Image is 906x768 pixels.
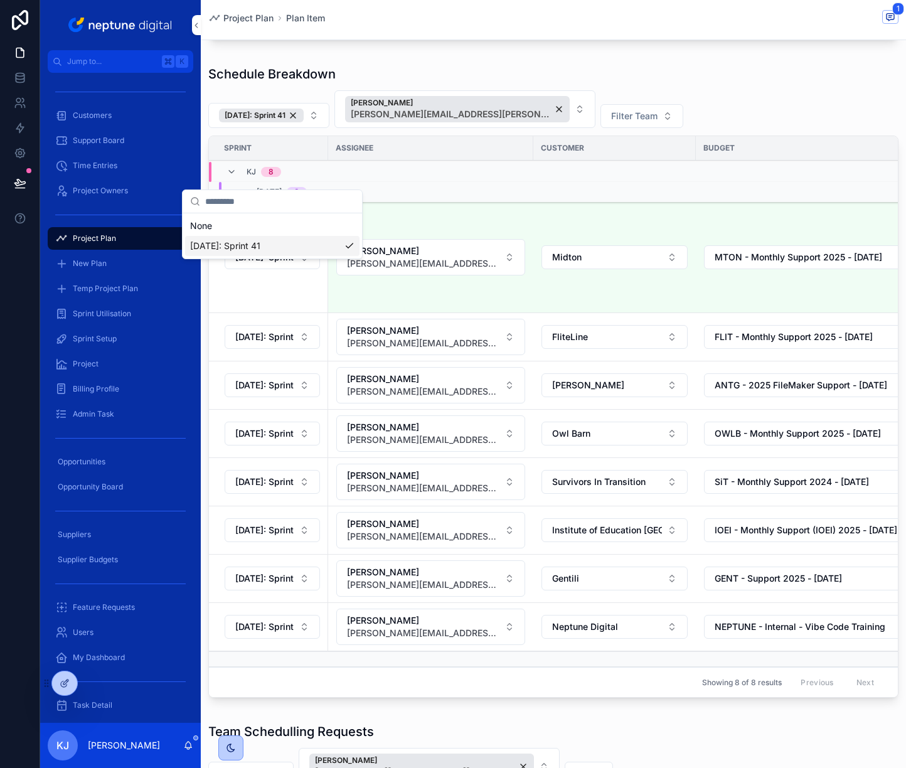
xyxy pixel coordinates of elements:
button: Select Button [336,609,525,645]
button: Select Button [541,470,688,494]
a: Select Button [224,421,321,446]
button: Select Button [208,103,329,128]
a: Select Button [224,324,321,349]
span: [PERSON_NAME][EMAIL_ADDRESS][PERSON_NAME][DOMAIN_NAME] [347,530,499,543]
span: Temp Project Plan [73,284,138,294]
a: Opportunity Board [48,476,193,498]
button: Select Button [225,518,320,542]
a: Select Button [336,318,526,356]
button: Select Button [225,615,320,639]
h1: Team Schedulling Requests [208,723,374,740]
span: [PERSON_NAME][EMAIL_ADDRESS][PERSON_NAME][DOMAIN_NAME] [347,337,499,349]
button: Select Button [225,325,320,349]
span: [PERSON_NAME][EMAIL_ADDRESS][PERSON_NAME][DOMAIN_NAME] [351,108,552,120]
a: Select Button [541,566,688,591]
span: Project [73,359,99,369]
span: [PERSON_NAME] [347,614,499,627]
a: Project Owners [48,179,193,202]
button: Select Button [336,319,525,355]
span: [DATE]: Sprint 41 [235,476,294,488]
span: Sprint [224,143,252,153]
span: [PERSON_NAME] [347,245,499,257]
a: Select Button [336,560,526,597]
div: Suggestions [183,213,362,259]
a: My Dashboard [48,646,193,669]
button: Select Button [336,464,525,500]
span: 1 [892,3,904,15]
span: NEPTUNE - Internal - Vibe Code Training [715,621,885,633]
a: Select Button [224,614,321,639]
span: Assignee [336,143,373,153]
button: Jump to...K [48,50,193,73]
a: Select Button [336,463,526,501]
a: Users [48,621,193,644]
button: Select Button [336,415,525,452]
span: Support Board [73,136,124,146]
a: Sprint Setup [48,328,193,350]
a: Plan Item [286,12,325,24]
span: FliteLine [552,331,588,343]
button: Select Button [541,567,688,590]
span: [PERSON_NAME] [347,566,499,579]
p: [PERSON_NAME] [88,739,160,752]
span: [DATE]: Sprint 41 [190,240,260,252]
a: Select Button [541,469,688,494]
a: Supplier Budgets [48,548,193,571]
span: Project Owners [73,186,128,196]
a: Select Button [224,373,321,398]
span: Sprint Utilisation [73,309,131,319]
button: Select Button [336,367,525,403]
span: MTON - Monthly Support 2025 - [DATE] [715,251,882,264]
span: Supplier Budgets [58,555,118,565]
a: Select Button [541,421,688,446]
span: Customer [541,143,584,153]
span: GENT - Support 2025 - [DATE] [715,572,842,585]
span: [PERSON_NAME][EMAIL_ADDRESS][PERSON_NAME][DOMAIN_NAME] [347,257,499,270]
button: Select Button [225,373,320,397]
a: Billing Profile [48,378,193,400]
span: [PERSON_NAME][EMAIL_ADDRESS][PERSON_NAME][DOMAIN_NAME] [347,434,499,446]
a: Select Button [336,608,526,646]
h1: Schedule Breakdown [208,65,336,83]
span: Budget [703,143,735,153]
span: Midton [552,251,582,264]
button: Select Button [225,470,320,494]
span: Gentili [552,572,579,585]
a: Time Entries [48,154,193,177]
span: [PERSON_NAME][EMAIL_ADDRESS][PERSON_NAME][DOMAIN_NAME] [347,385,499,398]
a: Opportunities [48,451,193,473]
span: ANTG - 2025 FileMaker Support - [DATE] [715,379,887,392]
span: [PERSON_NAME] [351,98,552,108]
span: [PERSON_NAME] [347,421,499,434]
button: Select Button [334,90,595,128]
button: 1 [882,10,898,26]
span: [DATE]: Sprint 41 [235,331,294,343]
a: Select Button [336,511,526,549]
span: Showing 8 of 8 results [702,678,782,688]
button: Unselect 69 [219,109,304,122]
span: Owl Barn [552,427,590,440]
button: Select Button [336,512,525,548]
span: Survivors In Transition [552,476,646,488]
span: Project Plan [223,12,274,24]
span: K [177,56,187,67]
span: Sprint Setup [73,334,117,344]
button: Select Button [225,567,320,590]
a: Feature Requests [48,596,193,619]
span: [PERSON_NAME][EMAIL_ADDRESS][PERSON_NAME][DOMAIN_NAME] [347,579,499,591]
span: Project Plan [73,233,116,243]
a: Support Board [48,129,193,152]
span: Customers [73,110,112,120]
span: [DATE]: Sprint 41 [235,524,294,536]
span: [DATE]: Sprint 41 [235,572,294,585]
div: None [185,216,360,236]
span: Suppliers [58,530,91,540]
span: Admin Task [73,409,114,419]
div: scrollable content [40,73,201,723]
span: Users [73,627,93,637]
span: [PERSON_NAME] [347,469,499,482]
span: OWLB - Monthly Support 2025 - [DATE] [715,427,881,440]
span: [PERSON_NAME] [347,373,499,385]
a: Temp Project Plan [48,277,193,300]
span: [DATE]: Sprint 41 [225,110,285,120]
